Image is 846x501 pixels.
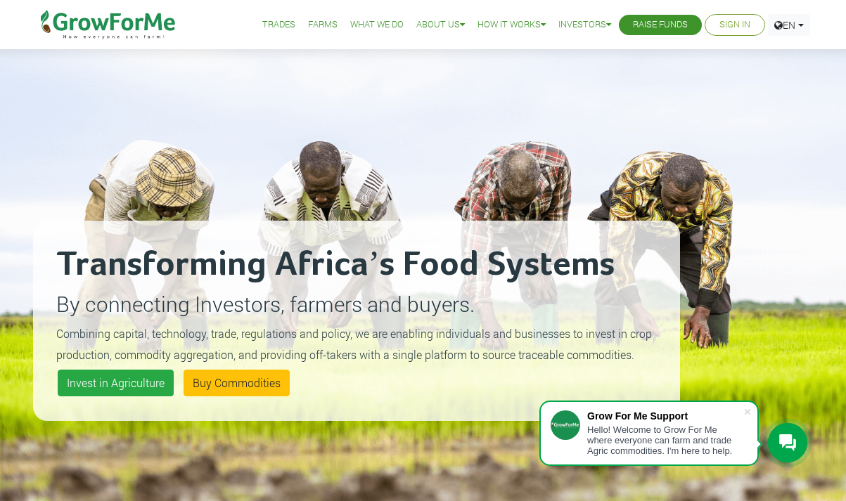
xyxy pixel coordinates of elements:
small: Combining capital, technology, trade, regulations and policy, we are enabling individuals and bus... [56,326,652,362]
a: About Us [416,18,465,32]
a: Trades [262,18,295,32]
a: Raise Funds [633,18,688,32]
a: Buy Commodities [184,370,290,396]
div: Hello! Welcome to Grow For Me where everyone can farm and trade Agric commodities. I'm here to help. [587,424,743,456]
a: Farms [308,18,338,32]
a: How it Works [478,18,546,32]
a: Sign In [719,18,750,32]
a: Invest in Agriculture [58,370,174,396]
p: By connecting Investors, farmers and buyers. [56,288,657,320]
a: Investors [558,18,611,32]
a: What We Do [350,18,404,32]
a: EN [768,14,810,36]
div: Grow For Me Support [587,410,743,422]
h2: Transforming Africa’s Food Systems [56,244,657,286]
